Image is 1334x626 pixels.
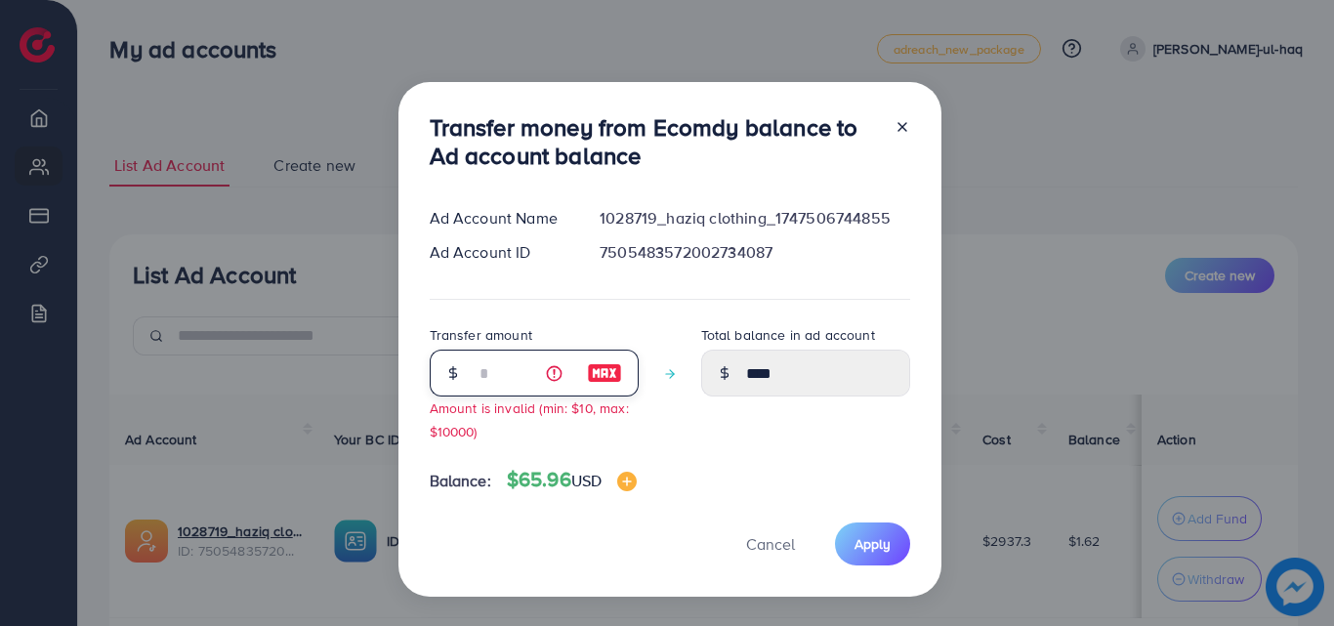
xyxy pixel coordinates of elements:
[701,325,875,345] label: Total balance in ad account
[835,522,910,564] button: Apply
[414,207,585,230] div: Ad Account Name
[430,398,629,439] small: Amount is invalid (min: $10, max: $10000)
[430,470,491,492] span: Balance:
[414,241,585,264] div: Ad Account ID
[430,325,532,345] label: Transfer amount
[855,534,891,554] span: Apply
[584,207,925,230] div: 1028719_haziq clothing_1747506744855
[507,468,637,492] h4: $65.96
[746,533,795,555] span: Cancel
[430,113,879,170] h3: Transfer money from Ecomdy balance to Ad account balance
[617,472,637,491] img: image
[587,361,622,385] img: image
[584,241,925,264] div: 7505483572002734087
[722,522,819,564] button: Cancel
[571,470,602,491] span: USD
